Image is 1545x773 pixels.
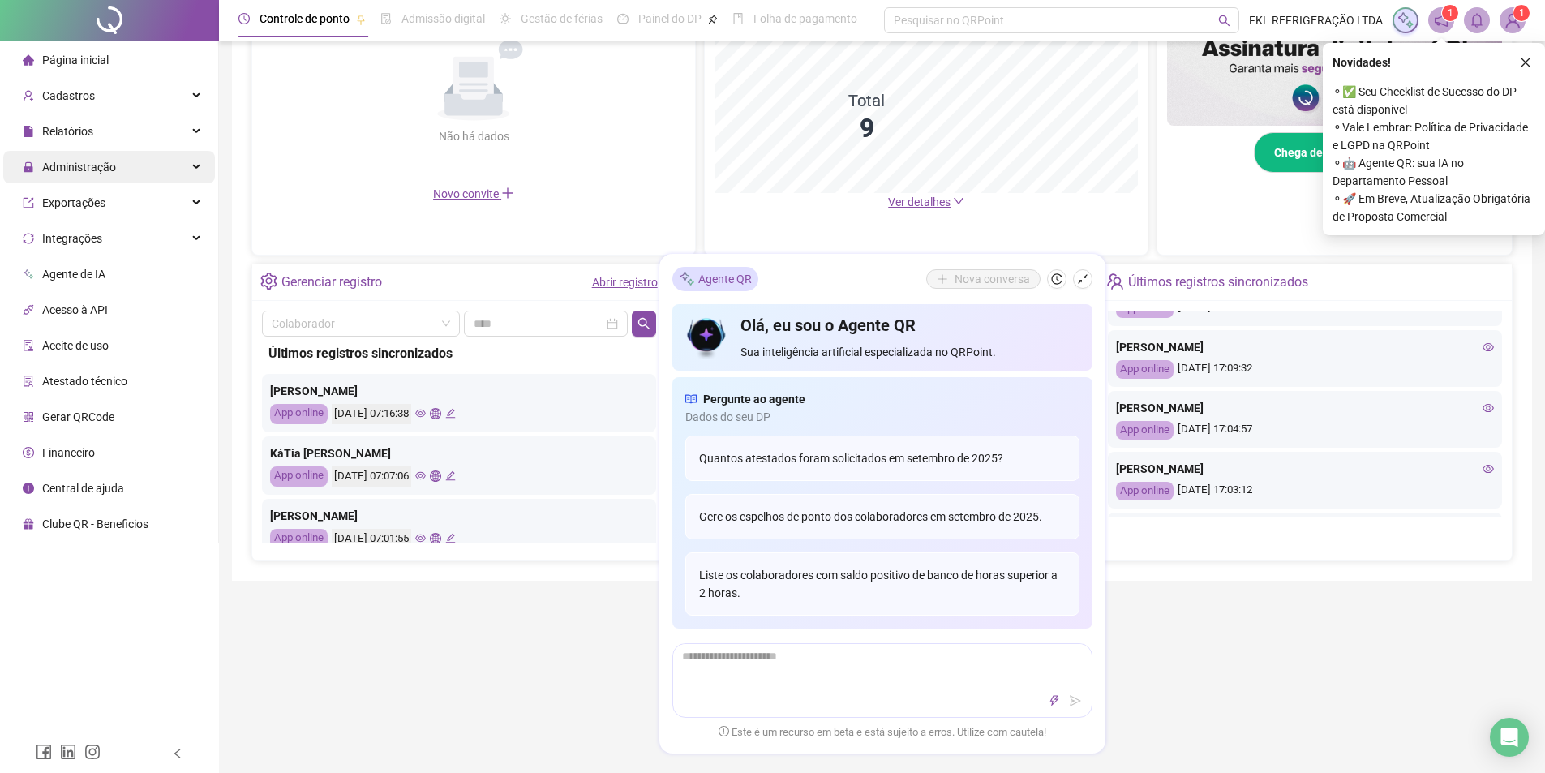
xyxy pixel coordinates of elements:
div: App online [1116,482,1174,500]
span: Relatórios [42,125,93,138]
span: Folha de pagamento [753,12,857,25]
div: [PERSON_NAME] [270,382,648,400]
span: Pergunte ao agente [703,390,805,408]
span: Cadastros [42,89,95,102]
span: home [23,54,34,66]
span: book [732,13,744,24]
span: pushpin [708,15,718,24]
span: read [685,390,697,408]
div: Liste os colaboradores com saldo positivo de banco de horas superior a 2 horas. [685,552,1079,616]
div: Agente QR [672,267,758,291]
span: eye [1483,341,1494,353]
span: pushpin [356,15,366,24]
span: Sua inteligência artificial especializada no QRPoint. [740,343,1079,361]
span: Página inicial [42,54,109,67]
span: Novidades ! [1333,54,1391,71]
div: [DATE] 07:01:55 [332,529,411,549]
span: Dados do seu DP [685,408,1079,426]
span: eye [415,408,426,419]
span: Chega de papelada! [1274,144,1377,161]
span: audit [23,340,34,351]
span: eye [1483,463,1494,475]
span: Administração [42,161,116,174]
span: eye [1483,402,1494,414]
span: global [430,470,440,481]
span: info-circle [23,483,34,494]
span: global [430,533,440,543]
span: ⚬ Vale Lembrar: Política de Privacidade e LGPD na QRPoint [1333,118,1535,154]
div: [PERSON_NAME] [1116,338,1494,356]
div: [DATE] 17:04:57 [1116,421,1494,440]
button: thunderbolt [1045,691,1064,711]
span: Integrações [42,232,102,245]
div: Quantos atestados foram solicitados em setembro de 2025? [685,436,1079,481]
span: instagram [84,744,101,760]
img: sparkle-icon.fc2bf0ac1784a2077858766a79e2daf3.svg [1397,11,1414,29]
span: edit [445,470,456,481]
div: [PERSON_NAME] [1116,399,1494,417]
div: App online [270,466,328,487]
span: Atestado técnico [42,375,127,388]
span: history [1051,273,1062,285]
span: Controle de ponto [260,12,350,25]
span: notification [1434,13,1448,28]
span: sync [23,233,34,244]
button: Chega de papelada! [1254,132,1415,173]
span: gift [23,518,34,530]
span: 1 [1448,7,1453,19]
span: bell [1470,13,1484,28]
span: Gerar QRCode [42,410,114,423]
span: Central de ajuda [42,482,124,495]
div: Gere os espelhos de ponto dos colaboradores em setembro de 2025. [685,494,1079,539]
div: [DATE] 17:03:12 [1116,482,1494,500]
img: icon [685,314,728,361]
div: Não há dados [399,127,548,145]
span: dashboard [617,13,629,24]
span: dollar [23,447,34,458]
span: sun [500,13,511,24]
span: plus [501,187,514,200]
span: qrcode [23,411,34,423]
span: thunderbolt [1049,695,1060,706]
img: 80583 [1500,8,1525,32]
sup: 1 [1442,5,1458,21]
span: ⚬ 🚀 Em Breve, Atualização Obrigatória de Proposta Comercial [1333,190,1535,225]
div: [DATE] 17:09:32 [1116,360,1494,379]
span: search [1218,15,1230,27]
span: lock [23,161,34,173]
span: Admissão digital [401,12,485,25]
div: [PERSON_NAME] [270,507,648,525]
span: export [23,197,34,208]
span: solution [23,376,34,387]
div: [PERSON_NAME] [1116,460,1494,478]
div: [DATE] 07:16:38 [332,404,411,424]
span: Agente de IA [42,268,105,281]
div: Gerenciar registro [281,268,382,296]
span: facebook [36,744,52,760]
span: file-done [380,13,392,24]
button: Nova conversa [926,269,1041,289]
span: 1 [1519,7,1525,19]
img: banner%2F02c71560-61a6-44d4-94b9-c8ab97240462.png [1167,28,1502,126]
div: App online [1116,421,1174,440]
span: eye [415,470,426,481]
span: api [23,304,34,316]
span: edit [445,533,456,543]
span: user-add [23,90,34,101]
div: KáTia [PERSON_NAME] [270,444,648,462]
span: Painel do DP [638,12,702,25]
span: left [172,748,183,759]
span: down [953,195,964,207]
sup: Atualize o seu contato no menu Meus Dados [1513,5,1530,21]
span: Aceite de uso [42,339,109,352]
span: ⚬ 🤖 Agente QR: sua IA no Departamento Pessoal [1333,154,1535,190]
div: App online [270,529,328,549]
span: setting [260,273,277,290]
span: team [1106,273,1123,290]
span: clock-circle [238,13,250,24]
div: [DATE] 07:07:06 [332,466,411,487]
span: search [637,317,650,330]
img: sparkle-icon.fc2bf0ac1784a2077858766a79e2daf3.svg [679,270,695,287]
div: Últimos registros sincronizados [1128,268,1308,296]
span: exclamation-circle [719,726,729,736]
